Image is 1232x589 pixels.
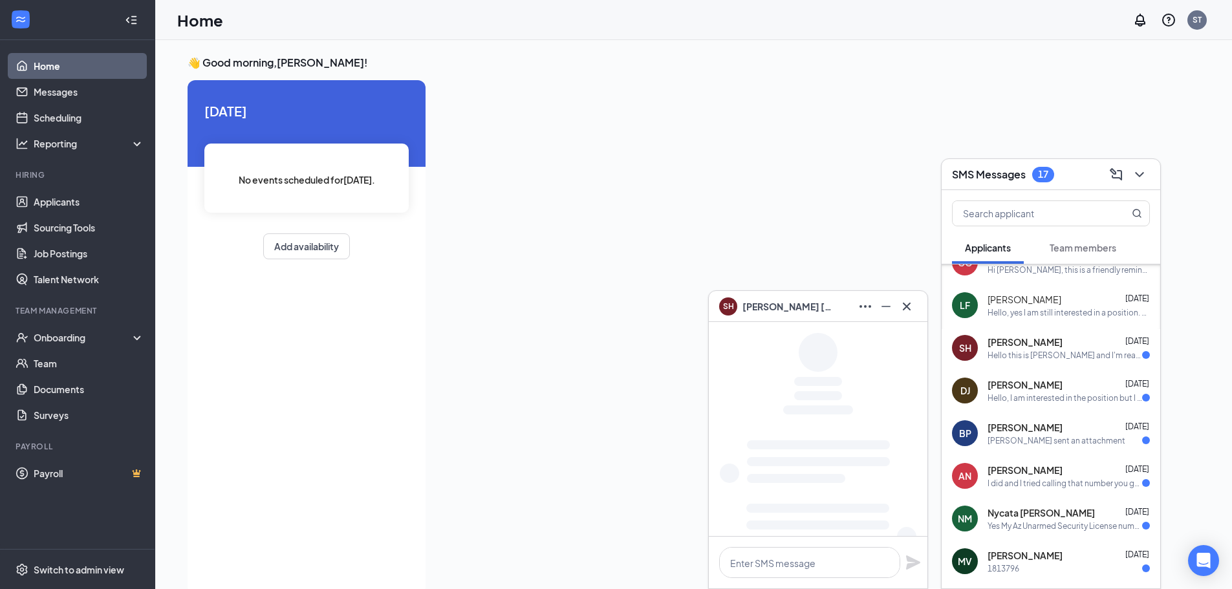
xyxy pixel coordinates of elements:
[858,299,873,314] svg: Ellipses
[1125,550,1149,559] span: [DATE]
[855,296,876,317] button: Ellipses
[965,242,1011,253] span: Applicants
[16,305,142,316] div: Team Management
[899,299,914,314] svg: Cross
[959,341,971,354] div: SH
[239,173,375,187] span: No events scheduled for [DATE] .
[34,376,144,402] a: Documents
[1125,294,1149,303] span: [DATE]
[1132,12,1148,28] svg: Notifications
[16,441,142,452] div: Payroll
[988,421,1063,434] span: [PERSON_NAME]
[960,299,970,312] div: LF
[1106,164,1127,185] button: ComposeMessage
[34,402,144,428] a: Surveys
[988,307,1150,318] div: Hello, yes I am still interested in a position. My guard card number is 1821265
[988,520,1142,531] div: Yes My Az Unarmed Security License number is 1766775.
[905,555,921,570] svg: Plane
[188,56,1160,70] h3: 👋 Good morning, [PERSON_NAME] !
[988,435,1125,446] div: [PERSON_NAME] sent an attachment
[16,563,28,576] svg: Settings
[988,336,1063,348] span: [PERSON_NAME]
[1129,164,1150,185] button: ChevronDown
[34,105,144,131] a: Scheduling
[34,215,144,241] a: Sourcing Tools
[263,233,350,259] button: Add availability
[16,169,142,180] div: Hiring
[34,331,133,344] div: Onboarding
[988,350,1142,361] div: Hello this is [PERSON_NAME] and I'm reaching out about my application with [PERSON_NAME] to get a...
[988,506,1095,519] span: Nycata [PERSON_NAME]
[14,13,27,26] svg: WorkstreamLogo
[1125,464,1149,474] span: [DATE]
[878,299,894,314] svg: Minimize
[34,266,144,292] a: Talent Network
[876,296,896,317] button: Minimize
[988,264,1150,275] div: Hi [PERSON_NAME], this is a friendly reminder. To move forward with your application for Construc...
[34,189,144,215] a: Applicants
[1108,167,1124,182] svg: ComposeMessage
[1188,545,1219,576] div: Open Intercom Messenger
[1125,422,1149,431] span: [DATE]
[16,137,28,150] svg: Analysis
[958,555,972,568] div: MV
[988,293,1061,306] span: [PERSON_NAME]
[988,563,1019,574] div: 1813796
[16,331,28,344] svg: UserCheck
[988,464,1063,477] span: [PERSON_NAME]
[34,53,144,79] a: Home
[988,478,1142,489] div: I did and I tried calling that number you gave me but it doesn't work
[988,392,1142,403] div: Hello, I am interested in the position but I am scheduled to take the course and get my security ...
[959,427,971,440] div: BP
[953,201,1106,226] input: Search applicant
[125,14,138,27] svg: Collapse
[742,299,833,314] span: [PERSON_NAME] [PERSON_NAME]
[1050,242,1116,253] span: Team members
[34,350,144,376] a: Team
[1193,14,1202,25] div: ST
[204,101,409,121] span: [DATE]
[1132,208,1142,219] svg: MagnifyingGlass
[177,9,223,31] h1: Home
[896,296,917,317] button: Cross
[960,384,970,397] div: DJ
[34,241,144,266] a: Job Postings
[952,167,1026,182] h3: SMS Messages
[988,378,1063,391] span: [PERSON_NAME]
[958,512,972,525] div: NM
[34,79,144,105] a: Messages
[1125,336,1149,346] span: [DATE]
[988,549,1063,562] span: [PERSON_NAME]
[34,563,124,576] div: Switch to admin view
[34,460,144,486] a: PayrollCrown
[1132,167,1147,182] svg: ChevronDown
[1125,507,1149,517] span: [DATE]
[958,469,971,482] div: AN
[1161,12,1176,28] svg: QuestionInfo
[34,137,145,150] div: Reporting
[1125,379,1149,389] span: [DATE]
[1038,169,1048,180] div: 17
